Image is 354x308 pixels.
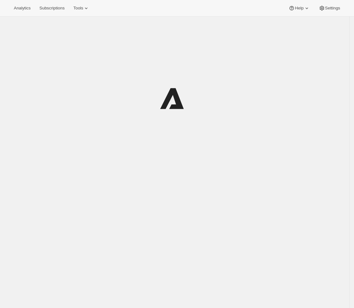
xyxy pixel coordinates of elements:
[73,6,83,11] span: Tools
[315,4,344,13] button: Settings
[285,4,313,13] button: Help
[325,6,340,11] span: Settings
[70,4,93,13] button: Tools
[10,4,34,13] button: Analytics
[39,6,65,11] span: Subscriptions
[295,6,303,11] span: Help
[14,6,31,11] span: Analytics
[36,4,68,13] button: Subscriptions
